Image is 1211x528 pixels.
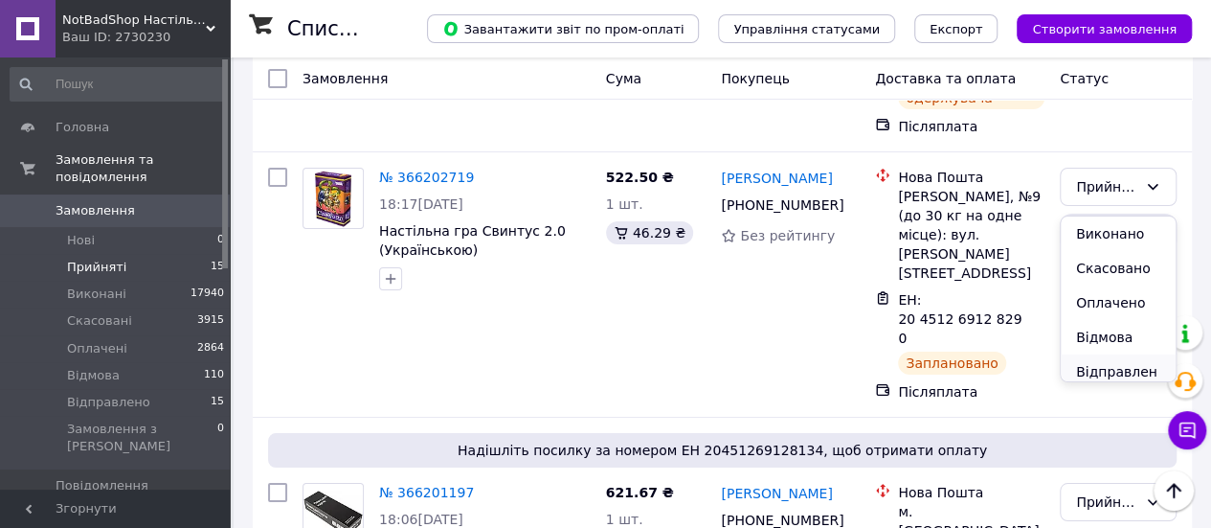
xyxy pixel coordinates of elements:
[898,117,1044,136] div: Післяплата
[898,187,1044,283] div: [PERSON_NAME], №9 (до 30 кг на одне місце): вул. [PERSON_NAME][STREET_ADDRESS]
[62,29,230,46] div: Ваш ID: 2730230
[442,20,684,37] span: Завантажити звіт по пром-оплаті
[67,367,120,384] span: Відмова
[67,312,132,330] span: Скасовані
[379,223,566,258] a: Настільна гра Cвинтус 2.0 (Українською)
[217,232,224,249] span: 0
[303,168,364,229] a: Фото товару
[1061,320,1176,355] li: Відмова
[898,382,1044,402] div: Післяплата
[191,286,224,303] span: 17940
[606,71,641,86] span: Cума
[67,286,126,303] span: Виконані
[930,22,983,36] span: Експорт
[898,352,1006,375] div: Заплановано
[276,441,1169,460] span: Надішліть посилку за номером ЕН 20451269128134, щоб отримати оплату
[1032,22,1177,36] span: Створити замовлення
[379,512,463,527] span: 18:06[DATE]
[875,71,1016,86] span: Доставка та оплата
[721,71,789,86] span: Покупець
[204,367,224,384] span: 110
[898,483,1044,502] div: Нова Пошта
[67,340,127,357] span: Оплачені
[1061,286,1176,320] li: Оплачено
[287,17,482,40] h1: Список замовлень
[67,232,95,249] span: Нові
[67,259,126,276] span: Прийняті
[427,14,699,43] button: Завантажити звіт по пром-оплаті
[606,196,643,212] span: 1 шт.
[898,168,1044,187] div: Нова Пошта
[606,485,674,500] span: 621.67 ₴
[1060,214,1177,252] div: Чек виданий
[1076,492,1137,513] div: Прийнято
[56,119,109,136] span: Головна
[62,11,206,29] span: NotBadShop Настільні ігри
[379,485,474,500] a: № 366201197
[606,512,643,527] span: 1 шт.
[303,71,388,86] span: Замовлення
[721,484,832,503] a: [PERSON_NAME]
[197,312,224,330] span: 3915
[211,259,224,276] span: 15
[56,477,148,494] span: Повідомлення
[211,394,224,411] span: 15
[1060,71,1109,86] span: Статус
[379,196,463,212] span: 18:17[DATE]
[1154,471,1194,511] button: Наверх
[718,14,895,43] button: Управління статусами
[312,169,354,228] img: Фото товару
[998,20,1192,35] a: Створити замовлення
[914,14,998,43] button: Експорт
[197,340,224,357] span: 2864
[1061,355,1176,408] li: Відправлено
[56,202,135,219] span: Замовлення
[10,67,226,102] input: Пошук
[1061,251,1176,286] li: Скасовано
[1168,411,1206,449] button: Чат з покупцем
[1076,176,1137,197] div: Прийнято
[717,192,844,218] div: [PHONE_NUMBER]
[56,151,230,186] span: Замовлення та повідомлення
[733,22,880,36] span: Управління статусами
[898,292,1021,346] span: ЕН: 20 4512 6912 8290
[1061,217,1176,251] li: Виконано
[1017,14,1192,43] button: Створити замовлення
[606,221,693,244] div: 46.29 ₴
[740,228,835,243] span: Без рейтингу
[721,169,832,188] a: [PERSON_NAME]
[67,394,150,411] span: Відправлено
[606,170,674,185] span: 522.50 ₴
[217,421,224,455] span: 0
[67,421,217,455] span: Замовлення з [PERSON_NAME]
[379,170,474,185] a: № 366202719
